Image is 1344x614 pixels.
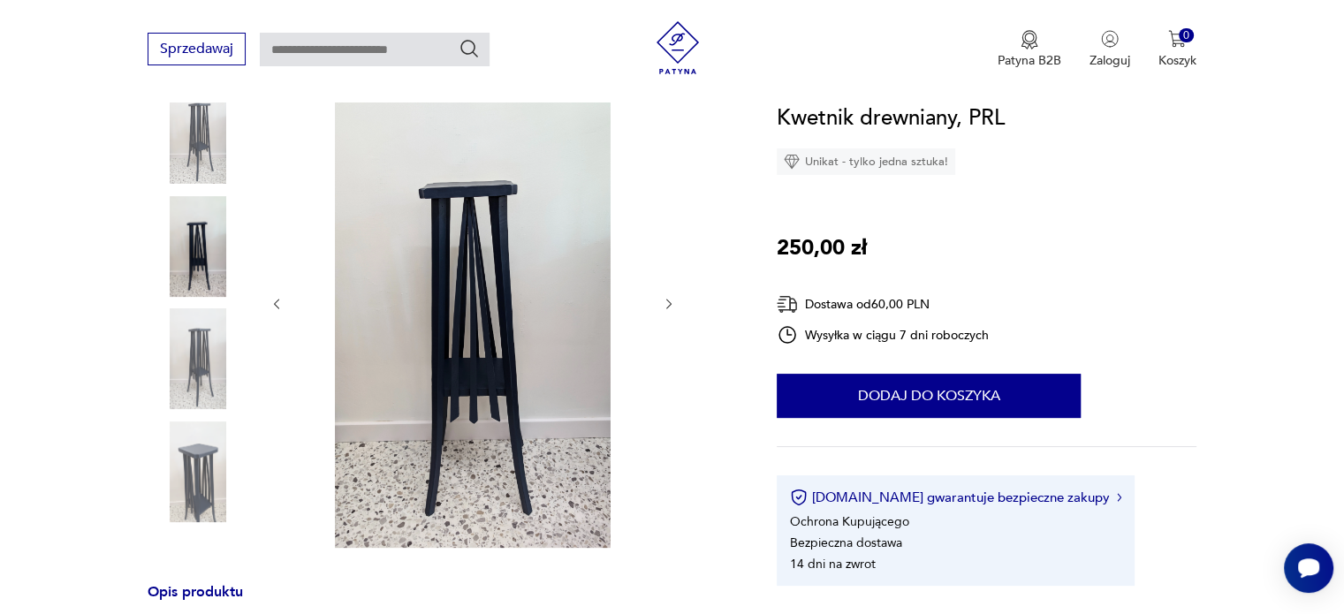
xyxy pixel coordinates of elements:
img: Ikona koszyka [1168,30,1186,48]
img: Ikona medalu [1021,30,1038,49]
img: Zdjęcie produktu Kwetnik drewniany, PRL [148,421,248,522]
div: 0 [1179,28,1194,43]
img: Zdjęcie produktu Kwetnik drewniany, PRL [148,196,248,297]
img: Ikona strzałki w prawo [1117,493,1122,502]
a: Ikona medaluPatyna B2B [998,30,1061,69]
img: Ikona diamentu [784,154,800,170]
div: Wysyłka w ciągu 7 dni roboczych [777,324,989,345]
li: 14 dni na zwrot [790,556,876,572]
button: Sprzedawaj [148,33,246,65]
p: Koszyk [1158,52,1196,69]
img: Ikona dostawy [777,293,798,315]
button: Patyna B2B [998,30,1061,69]
p: Zaloguj [1090,52,1130,69]
img: Zdjęcie produktu Kwetnik drewniany, PRL [302,57,643,548]
div: Dostawa od 60,00 PLN [777,293,989,315]
img: Ikonka użytkownika [1101,30,1119,48]
p: 250,00 zł [777,231,867,265]
li: Ochrona Kupującego [790,513,909,530]
button: Dodaj do koszyka [777,374,1081,418]
div: Unikat - tylko jedna sztuka! [777,148,955,175]
iframe: Smartsupp widget button [1284,543,1333,593]
button: Zaloguj [1090,30,1130,69]
img: Patyna - sklep z meblami i dekoracjami vintage [651,21,704,74]
button: Szukaj [459,38,480,59]
li: Bezpieczna dostawa [790,534,902,551]
img: Ikona certyfikatu [790,489,808,506]
a: Sprzedawaj [148,44,246,57]
button: [DOMAIN_NAME] gwarantuje bezpieczne zakupy [790,489,1121,506]
img: Zdjęcie produktu Kwetnik drewniany, PRL [148,83,248,184]
button: 0Koszyk [1158,30,1196,69]
h1: Kwetnik drewniany, PRL [777,102,1005,135]
img: Zdjęcie produktu Kwetnik drewniany, PRL [148,308,248,409]
p: Patyna B2B [998,52,1061,69]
